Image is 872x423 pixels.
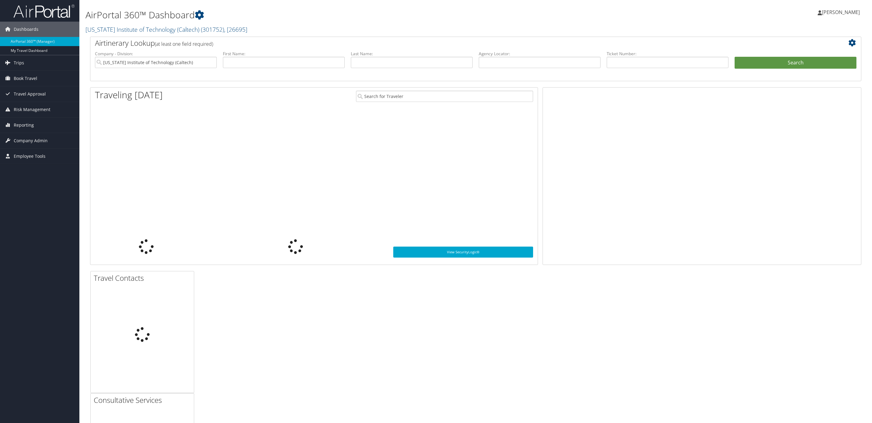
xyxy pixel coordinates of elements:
[14,55,24,70] span: Trips
[14,133,48,148] span: Company Admin
[14,102,50,117] span: Risk Management
[85,25,247,34] a: [US_STATE] Institute of Technology (Caltech)
[155,41,213,47] span: (at least one field required)
[224,25,247,34] span: , [ 26695 ]
[223,51,345,57] label: First Name:
[393,247,533,258] a: View SecurityLogic®
[95,38,792,48] h2: Airtinerary Lookup
[85,9,606,21] h1: AirPortal 360™ Dashboard
[351,51,473,57] label: Last Name:
[94,273,194,283] h2: Travel Contacts
[607,51,728,57] label: Ticket Number:
[479,51,601,57] label: Agency Locator:
[14,117,34,133] span: Reporting
[822,9,860,16] span: [PERSON_NAME]
[14,22,38,37] span: Dashboards
[735,57,856,69] button: Search
[13,4,74,18] img: airportal-logo.png
[356,91,533,102] input: Search for Traveler
[818,3,866,21] a: [PERSON_NAME]
[14,86,46,102] span: Travel Approval
[95,89,163,101] h1: Traveling [DATE]
[201,25,224,34] span: ( 301752 )
[14,71,37,86] span: Book Travel
[95,51,217,57] label: Company - Division:
[14,149,45,164] span: Employee Tools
